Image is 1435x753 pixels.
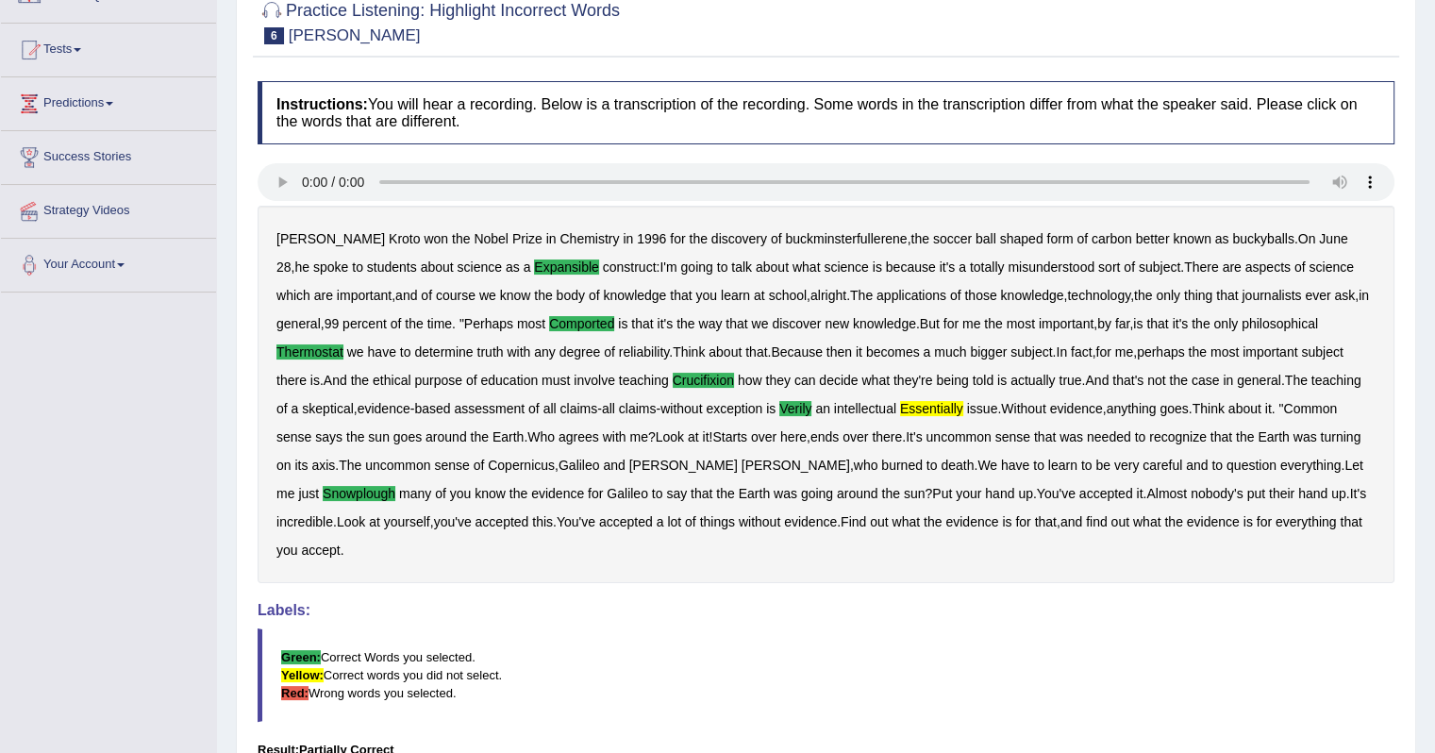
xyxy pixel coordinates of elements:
b: The [339,458,361,473]
b: there [872,429,902,444]
b: a [959,259,966,275]
b: the [1134,288,1152,303]
b: that [670,288,692,303]
b: that [1210,429,1232,444]
b: about [756,259,789,275]
b: to [926,458,938,473]
b: percent [342,316,387,331]
b: body [557,288,585,303]
b: says [315,429,342,444]
b: for [943,316,959,331]
b: expansible [534,259,599,275]
b: teaching [1311,373,1361,388]
b: soccer [933,231,972,246]
b: of [474,458,485,473]
b: case [1192,373,1220,388]
b: of [1076,231,1088,246]
h4: You will hear a recording. Below is a transcription of the recording. Some words in the transcrip... [258,81,1394,144]
b: course [436,288,476,303]
b: involve [574,373,615,388]
b: how [738,373,762,388]
b: can [794,373,816,388]
b: Perhaps [464,316,513,331]
b: thing [1184,288,1212,303]
b: education [480,373,538,388]
b: The [1285,373,1308,388]
b: was [1060,429,1083,444]
b: the [452,231,470,246]
b: June [1319,231,1347,246]
b: important [1243,344,1297,360]
b: ethical [373,373,410,388]
b: by [1097,316,1111,331]
b: that [631,316,653,331]
b: [PERSON_NAME] [629,458,738,473]
b: Earth [1258,429,1289,444]
b: purpose [414,373,462,388]
b: as [506,259,520,275]
b: Who [527,429,555,444]
b: the [1192,316,1210,331]
b: that's [1112,373,1143,388]
b: ball [976,231,996,246]
b: and [603,458,625,473]
b: most [1007,316,1035,331]
b: technology [1067,288,1130,303]
b: construct [603,259,657,275]
b: of [435,486,446,501]
b: teaching [619,373,669,388]
b: knowledge [603,288,666,303]
b: truth [476,344,503,360]
b: sense [434,458,469,473]
b: we [347,344,364,360]
b: the [534,288,552,303]
b: is [997,373,1007,388]
b: learn [721,288,750,303]
b: of [1124,259,1135,275]
b: alright [810,288,846,303]
b: form [1046,231,1073,246]
b: needed [1087,429,1131,444]
b: goes [1160,401,1188,416]
b: general [1237,373,1281,388]
b: Because [771,344,822,360]
b: uncommon [365,458,430,473]
small: [PERSON_NAME] [289,26,421,44]
b: being [936,373,968,388]
b: must [542,373,570,388]
b: claims [559,401,597,416]
b: they [765,373,790,388]
b: to [1134,429,1145,444]
b: over [843,429,868,444]
b: it's [940,259,956,275]
b: and [1186,458,1208,473]
b: of [391,316,402,331]
b: to [1211,458,1223,473]
b: it [1265,401,1272,416]
b: intellectual [834,401,896,416]
b: verily [779,401,811,416]
b: going [680,259,712,275]
b: because [886,259,936,275]
b: me [629,429,647,444]
b: 1996 [637,231,666,246]
b: of [421,288,432,303]
b: very [1114,458,1139,473]
b: and [395,288,417,303]
b: the [351,373,369,388]
b: in [546,231,557,246]
b: subject [1010,344,1052,360]
b: philosophical [1242,316,1318,331]
b: science [824,259,868,275]
b: of [604,344,615,360]
b: school [769,288,807,303]
b: to [1081,458,1093,473]
b: important [1039,316,1093,331]
b: won [424,231,448,246]
b: it [702,429,709,444]
b: sense [995,429,1030,444]
b: was [1293,429,1317,444]
b: buckyballs [1232,231,1293,246]
b: any [534,344,556,360]
b: agrees [559,429,599,444]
